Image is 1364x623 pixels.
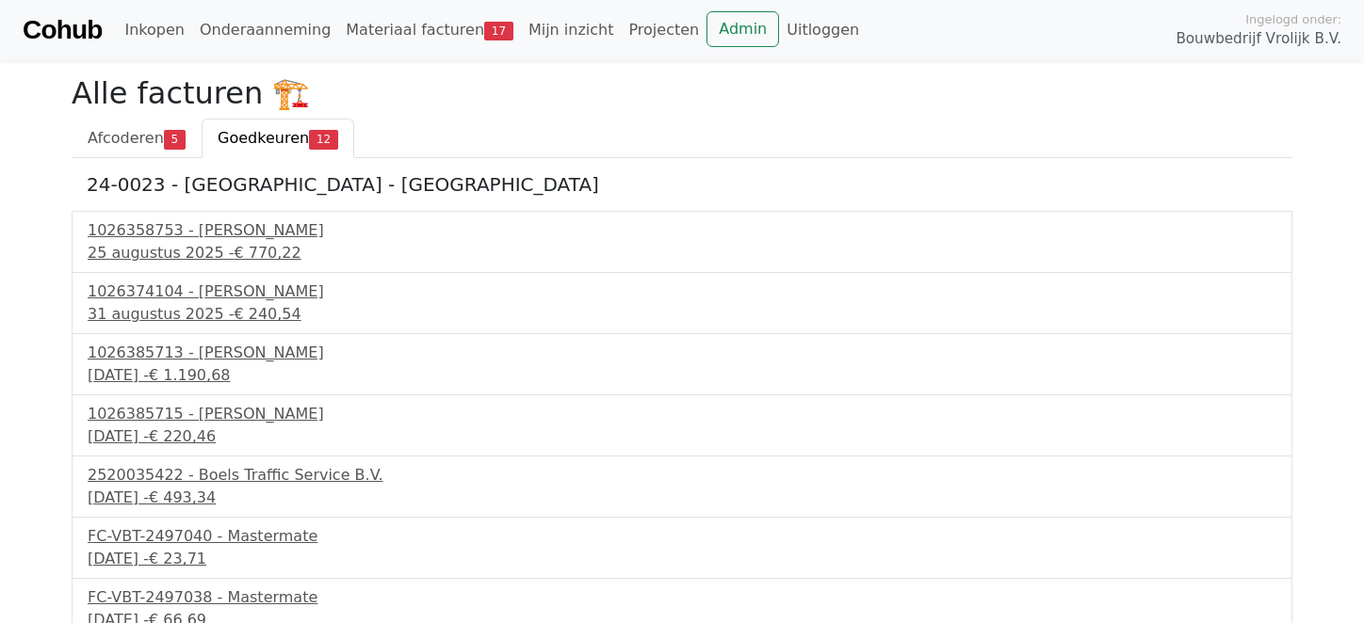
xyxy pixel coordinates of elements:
[87,173,1277,196] h5: 24-0023 - [GEOGRAPHIC_DATA] - [GEOGRAPHIC_DATA]
[88,219,1276,242] div: 1026358753 - [PERSON_NAME]
[88,525,1276,548] div: FC-VBT-2497040 - Mastermate
[88,586,1276,609] div: FC-VBT-2497038 - Mastermate
[72,119,202,158] a: Afcoderen5
[117,11,191,49] a: Inkopen
[192,11,338,49] a: Onderaanneming
[234,305,300,323] span: € 240,54
[621,11,706,49] a: Projecten
[88,525,1276,570] a: FC-VBT-2497040 - Mastermate[DATE] -€ 23,71
[88,280,1276,303] div: 1026374104 - [PERSON_NAME]
[88,129,164,147] span: Afcoderen
[88,403,1276,448] a: 1026385715 - [PERSON_NAME][DATE] -€ 220,46
[309,130,338,149] span: 12
[88,219,1276,264] a: 1026358753 - [PERSON_NAME]25 augustus 2025 -€ 770,22
[779,11,867,49] a: Uitloggen
[88,425,1276,448] div: [DATE] -
[88,464,1276,509] a: 2520035422 - Boels Traffic Service B.V.[DATE] -€ 493,34
[88,487,1276,509] div: [DATE] -
[202,119,354,158] a: Goedkeuren12
[149,488,216,506] span: € 493,34
[88,403,1276,425] div: 1026385715 - [PERSON_NAME]
[484,22,513,40] span: 17
[72,75,1292,111] h2: Alle facturen 🏗️
[88,342,1276,387] a: 1026385713 - [PERSON_NAME][DATE] -€ 1.190,68
[88,364,1276,387] div: [DATE] -
[88,342,1276,364] div: 1026385713 - [PERSON_NAME]
[23,8,102,53] a: Cohub
[88,280,1276,326] a: 1026374104 - [PERSON_NAME]31 augustus 2025 -€ 240,54
[218,129,309,147] span: Goedkeuren
[88,548,1276,570] div: [DATE] -
[338,11,521,49] a: Materiaal facturen17
[1176,28,1341,50] span: Bouwbedrijf Vrolijk B.V.
[88,242,1276,264] div: 25 augustus 2025 -
[164,130,186,149] span: 5
[149,366,231,384] span: € 1.190,68
[88,464,1276,487] div: 2520035422 - Boels Traffic Service B.V.
[149,427,216,445] span: € 220,46
[149,550,206,567] span: € 23,71
[1245,10,1341,28] span: Ingelogd onder:
[521,11,622,49] a: Mijn inzicht
[88,303,1276,326] div: 31 augustus 2025 -
[234,244,300,262] span: € 770,22
[706,11,779,47] a: Admin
